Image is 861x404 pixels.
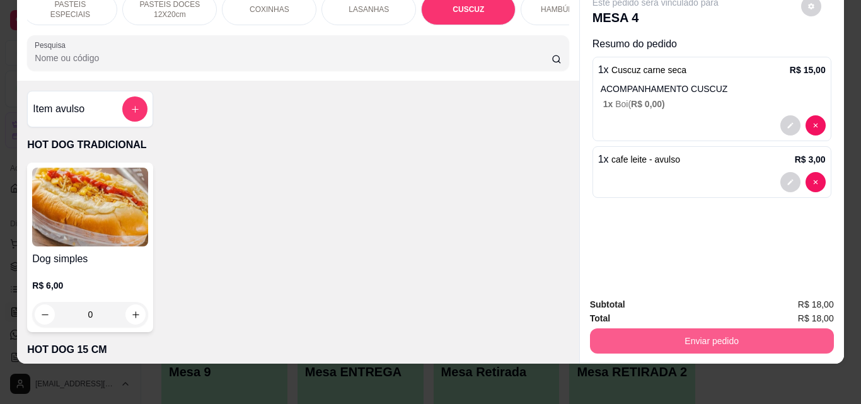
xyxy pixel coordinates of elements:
p: Boi ( [603,98,826,110]
p: R$ 6,00 [32,279,148,292]
strong: Total [590,313,610,323]
button: decrease-product-quantity [806,172,826,192]
p: LASANHAS [349,4,389,14]
h4: Dog simples [32,251,148,267]
label: Pesquisa [35,40,70,50]
button: decrease-product-quantity [780,172,800,192]
button: decrease-product-quantity [35,304,55,325]
button: Enviar pedido [590,328,834,354]
h4: Item avulso [33,101,84,117]
p: Resumo do pedido [592,37,831,52]
span: Cuscuz carne seca [611,65,686,75]
span: R$ 18,00 [798,311,834,325]
button: add-separate-item [122,96,147,122]
img: product-image [32,168,148,246]
span: cafe leite - avulso [611,154,680,164]
p: MESA 4 [592,9,719,26]
input: Pesquisa [35,52,552,64]
span: R$ 0,00 ) [631,99,665,109]
p: 1 x [598,152,680,167]
p: HOT DOG TRADICIONAL [27,137,569,153]
p: R$ 15,00 [790,64,826,76]
button: increase-product-quantity [125,304,146,325]
button: decrease-product-quantity [780,115,800,136]
p: 1 x [598,62,686,78]
p: ACOMPANHAMENTO CUSCUZ [601,83,826,95]
span: R$ 18,00 [798,297,834,311]
p: HAMBÚRGUER [541,4,596,14]
p: CUSCUZ [453,4,484,14]
span: 1 x [603,99,615,109]
button: decrease-product-quantity [806,115,826,136]
p: COXINHAS [250,4,289,14]
p: HOT DOG 15 CM [27,342,569,357]
strong: Subtotal [590,299,625,309]
p: R$ 3,00 [795,153,826,166]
